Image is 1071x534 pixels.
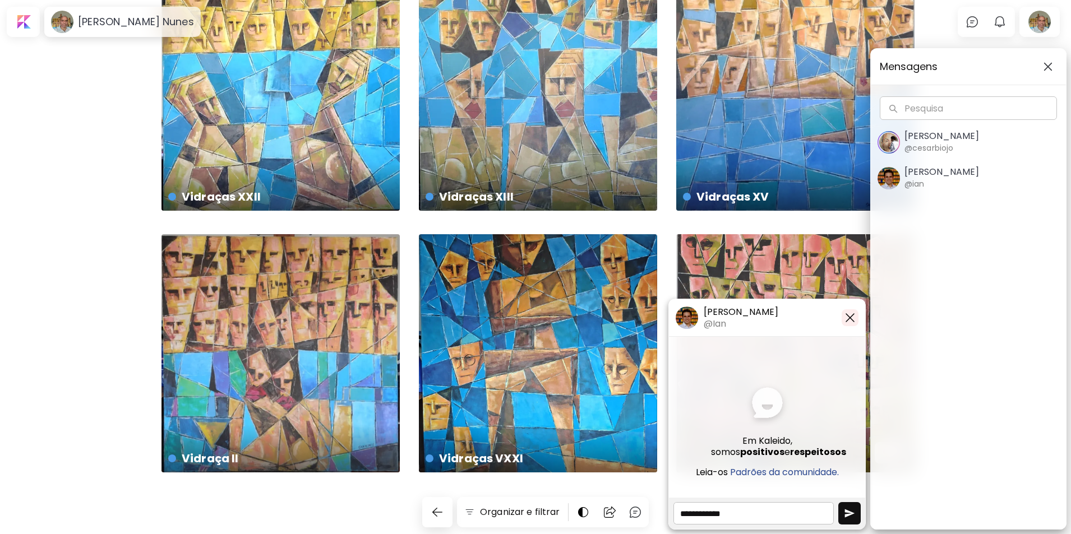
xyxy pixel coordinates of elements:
[880,58,1030,76] span: Mensagens
[1039,58,1057,76] button: closeChatList
[904,178,924,190] h6: @ian
[704,318,778,329] h5: @Ian
[838,502,861,524] button: chat.message.sendMessage
[844,508,855,519] img: airplane.svg
[730,467,839,478] h5: Padrões da comunidade.
[904,142,953,154] h6: @cesarbiojo
[904,131,979,142] h5: [PERSON_NAME]
[790,445,846,458] strong: respeitosos
[711,435,823,458] h5: Em Kaleido, somos e
[696,467,728,478] h5: Leia-os
[704,306,778,318] h5: [PERSON_NAME]
[740,445,784,458] strong: positivos
[904,166,979,178] h5: [PERSON_NAME]
[745,383,790,427] img: messageSectionZeroState
[1044,62,1052,71] img: closeChatList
